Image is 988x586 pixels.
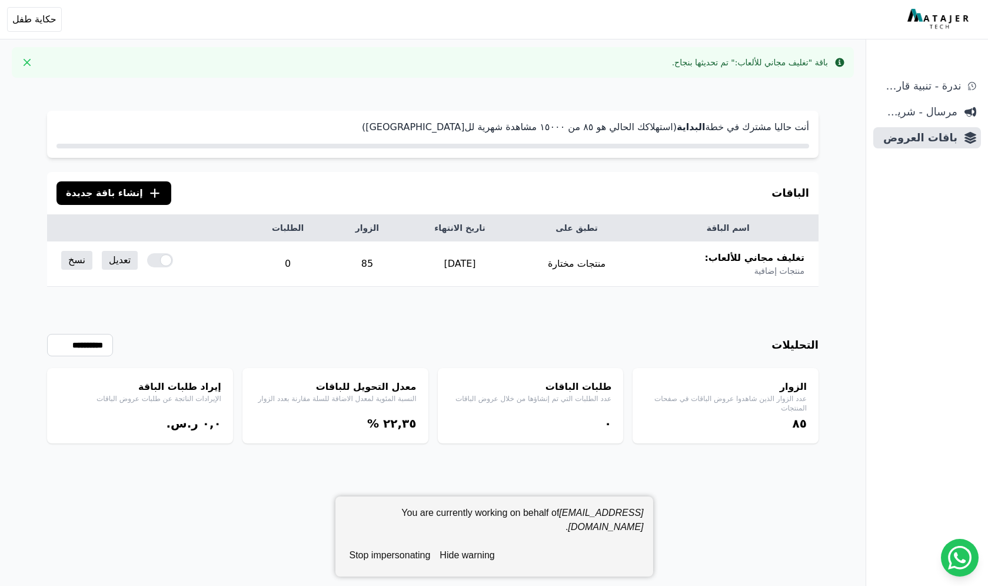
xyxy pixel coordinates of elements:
[56,181,171,205] button: إنشاء باقة جديدة
[254,380,417,394] h4: معدل التحويل للباقات
[102,251,138,270] a: تعديل
[907,9,972,30] img: MatajerTech Logo
[559,508,643,532] em: [EMAIL_ADDRESS][DOMAIN_NAME]
[245,241,331,287] td: 0
[435,544,499,567] button: hide warning
[66,186,143,200] span: إنشاء باقة جديدة
[450,394,612,403] p: عدد الطلبات التي تم إنشاؤها من خلال عروض الباقات
[245,215,331,241] th: الطلبات
[516,215,638,241] th: تطبق على
[644,415,807,432] div: ٨٥
[202,416,221,431] bdi: ۰,۰
[878,130,957,146] span: باقات العروض
[672,57,828,68] div: باقة "تغليف مجاني للألعاب:" تم تحديثها بنجاح.
[771,337,819,353] h3: التحليلات
[754,265,804,277] span: منتجات إضافية
[61,251,92,270] a: نسخ
[166,416,198,431] span: ر.س.
[516,241,638,287] td: منتجات مختارة
[12,12,56,27] span: حكاية طفل
[331,241,404,287] td: 85
[56,120,809,134] p: أنت حاليا مشترك في خطة (استهلاكك الحالي هو ٨٥ من ١٥۰۰۰ مشاهدة شهرية لل[GEOGRAPHIC_DATA])
[345,544,435,567] button: stop impersonating
[367,416,379,431] span: %
[878,78,961,94] span: ندرة - تنبية قارب علي النفاذ
[383,416,416,431] bdi: ٢٢,۳٥
[771,185,809,201] h3: الباقات
[644,380,807,394] h4: الزوار
[878,104,957,120] span: مرسال - شريط دعاية
[404,241,515,287] td: [DATE]
[18,53,36,72] button: Close
[254,394,417,403] p: النسبة المئوية لمعدل الاضافة للسلة مقارنة بعدد الزوار
[677,121,705,133] strong: البداية
[450,380,612,394] h4: طلبات الباقات
[345,506,644,544] div: You are currently working on behalf of .
[331,215,404,241] th: الزوار
[450,415,612,432] div: ۰
[637,215,819,241] th: اسم الباقة
[704,251,804,265] span: تغليف مجاني للألعاب:
[644,394,807,413] p: عدد الزوار الذين شاهدوا عروض الباقات في صفحات المنتجات
[7,7,62,32] button: حكاية طفل
[404,215,515,241] th: تاريخ الانتهاء
[59,380,221,394] h4: إيراد طلبات الباقة
[59,394,221,403] p: الإيرادات الناتجة عن طلبات عروض الباقات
